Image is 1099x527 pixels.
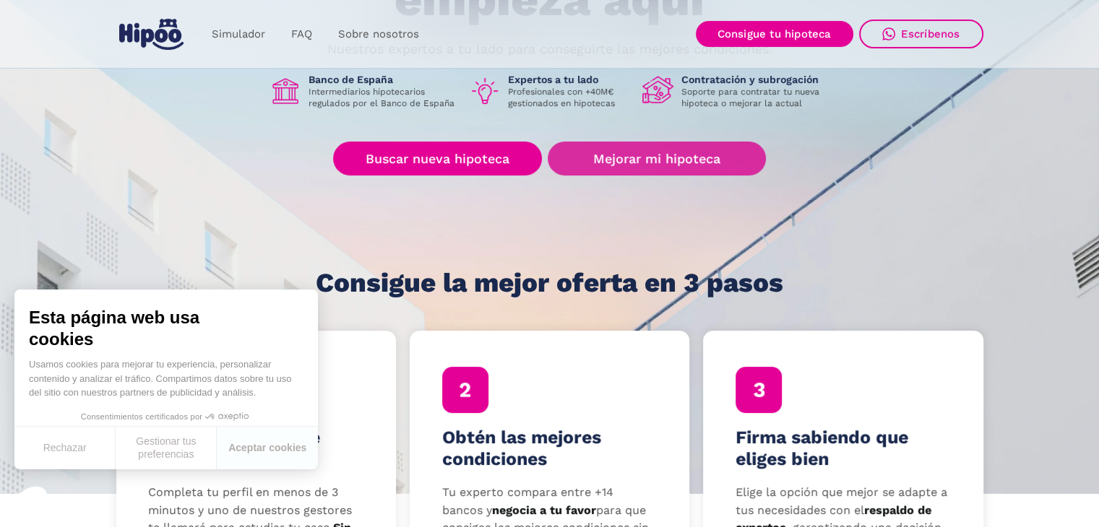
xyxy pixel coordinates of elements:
[492,503,596,517] strong: negocia a tu favor
[278,20,325,48] a: FAQ
[316,269,783,297] h1: Consigue la mejor oferta en 3 pasos
[681,73,830,86] h1: Contratación y subrogación
[736,427,951,470] h4: Firma sabiendo que eliges bien
[199,20,278,48] a: Simulador
[696,21,853,47] a: Consigue tu hipoteca
[309,73,457,86] h1: Banco de España
[859,19,983,48] a: Escríbenos
[325,20,432,48] a: Sobre nosotros
[508,86,631,109] p: Profesionales con +40M€ gestionados en hipotecas
[681,86,830,109] p: Soporte para contratar tu nueva hipoteca o mejorar la actual
[548,141,765,175] a: Mejorar mi hipoteca
[442,427,658,470] h4: Obtén las mejores condiciones
[116,13,187,56] a: home
[901,27,960,40] div: Escríbenos
[333,141,542,175] a: Buscar nueva hipoteca
[508,73,631,86] h1: Expertos a tu lado
[309,86,457,109] p: Intermediarios hipotecarios regulados por el Banco de España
